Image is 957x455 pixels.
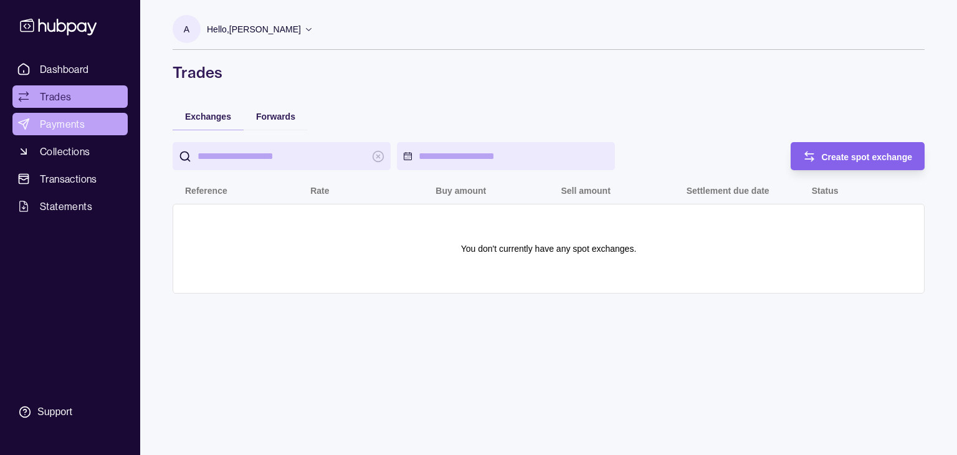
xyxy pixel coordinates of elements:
p: Settlement due date [687,186,769,196]
p: Sell amount [561,186,610,196]
a: Dashboard [12,58,128,80]
span: Trades [40,89,71,104]
p: A [184,22,189,36]
span: Dashboard [40,62,89,77]
div: Support [37,405,72,419]
a: Transactions [12,168,128,190]
h1: Trades [173,62,925,82]
span: Forwards [256,112,295,122]
span: Collections [40,144,90,159]
p: You don't currently have any spot exchanges. [461,242,637,256]
a: Payments [12,113,128,135]
a: Trades [12,85,128,108]
span: Statements [40,199,92,214]
input: search [198,142,366,170]
p: Hello, [PERSON_NAME] [207,22,301,36]
span: Create spot exchange [822,152,913,162]
p: Buy amount [436,186,486,196]
p: Rate [310,186,329,196]
span: Payments [40,117,85,132]
a: Support [12,399,128,425]
span: Exchanges [185,112,231,122]
a: Collections [12,140,128,163]
span: Transactions [40,171,97,186]
a: Statements [12,195,128,218]
button: Create spot exchange [791,142,925,170]
p: Status [812,186,839,196]
p: Reference [185,186,227,196]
